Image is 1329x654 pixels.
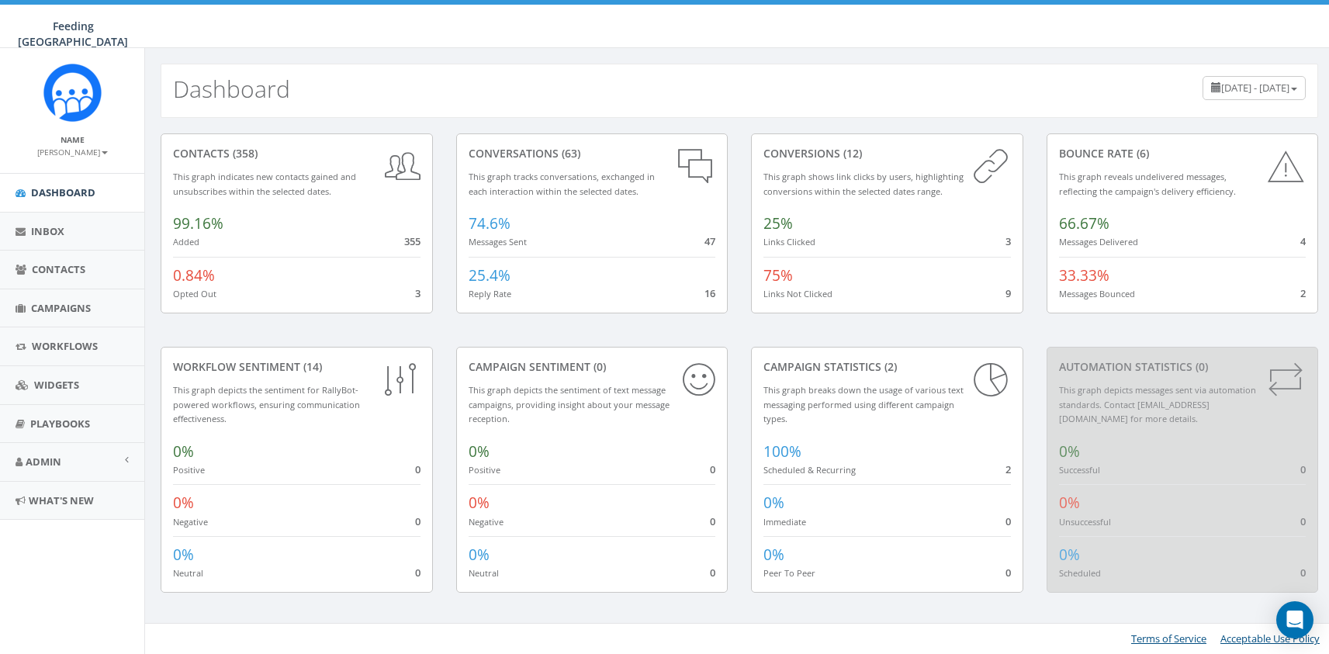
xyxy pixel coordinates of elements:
[763,567,815,579] small: Peer To Peer
[1059,288,1135,299] small: Messages Bounced
[34,378,79,392] span: Widgets
[173,146,421,161] div: contacts
[469,171,655,197] small: This graph tracks conversations, exchanged in each interaction within the selected dates.
[173,384,360,424] small: This graph depicts the sentiment for RallyBot-powered workflows, ensuring communication effective...
[37,144,108,158] a: [PERSON_NAME]
[763,236,815,247] small: Links Clicked
[1133,146,1149,161] span: (6)
[1005,234,1011,248] span: 3
[173,359,421,375] div: Workflow Sentiment
[763,359,1011,375] div: Campaign Statistics
[469,441,490,462] span: 0%
[415,462,421,476] span: 0
[31,224,64,238] span: Inbox
[61,134,85,145] small: Name
[1300,286,1306,300] span: 2
[26,455,61,469] span: Admin
[763,288,832,299] small: Links Not Clicked
[1059,493,1080,513] span: 0%
[173,441,194,462] span: 0%
[469,359,716,375] div: Campaign Sentiment
[710,514,715,528] span: 0
[1059,464,1100,476] small: Successful
[1220,632,1320,645] a: Acceptable Use Policy
[1059,567,1101,579] small: Scheduled
[415,566,421,580] span: 0
[173,545,194,565] span: 0%
[763,545,784,565] span: 0%
[763,146,1011,161] div: conversions
[31,301,91,315] span: Campaigns
[710,566,715,580] span: 0
[32,262,85,276] span: Contacts
[763,213,793,234] span: 25%
[469,545,490,565] span: 0%
[1300,514,1306,528] span: 0
[710,462,715,476] span: 0
[469,516,504,528] small: Negative
[43,64,102,122] img: Rally_Corp_Icon.png
[1005,286,1011,300] span: 9
[1005,566,1011,580] span: 0
[763,441,801,462] span: 100%
[1192,359,1208,374] span: (0)
[763,493,784,513] span: 0%
[469,265,510,285] span: 25.4%
[1059,516,1111,528] small: Unsuccessful
[230,146,258,161] span: (358)
[469,567,499,579] small: Neutral
[173,288,216,299] small: Opted Out
[173,493,194,513] span: 0%
[30,417,90,431] span: Playbooks
[1300,462,1306,476] span: 0
[1059,146,1307,161] div: Bounce Rate
[1059,384,1256,424] small: This graph depicts messages sent via automation standards. Contact [EMAIL_ADDRESS][DOMAIN_NAME] f...
[1059,171,1236,197] small: This graph reveals undelivered messages, reflecting the campaign's delivery efficiency.
[469,464,500,476] small: Positive
[469,493,490,513] span: 0%
[559,146,580,161] span: (63)
[29,493,94,507] span: What's New
[173,76,290,102] h2: Dashboard
[1059,441,1080,462] span: 0%
[704,234,715,248] span: 47
[415,286,421,300] span: 3
[1059,545,1080,565] span: 0%
[173,567,203,579] small: Neutral
[173,213,223,234] span: 99.16%
[1300,566,1306,580] span: 0
[18,19,128,49] span: Feeding [GEOGRAPHIC_DATA]
[763,265,793,285] span: 75%
[404,234,421,248] span: 355
[415,514,421,528] span: 0
[1300,234,1306,248] span: 4
[1005,514,1011,528] span: 0
[704,286,715,300] span: 16
[1059,236,1138,247] small: Messages Delivered
[31,185,95,199] span: Dashboard
[1131,632,1206,645] a: Terms of Service
[469,213,510,234] span: 74.6%
[469,236,527,247] small: Messages Sent
[173,171,356,197] small: This graph indicates new contacts gained and unsubscribes within the selected dates.
[1221,81,1289,95] span: [DATE] - [DATE]
[469,384,670,424] small: This graph depicts the sentiment of text message campaigns, providing insight about your message ...
[1059,213,1109,234] span: 66.67%
[173,265,215,285] span: 0.84%
[763,464,856,476] small: Scheduled & Recurring
[840,146,862,161] span: (12)
[763,171,964,197] small: This graph shows link clicks by users, highlighting conversions within the selected dates range.
[1059,265,1109,285] span: 33.33%
[1276,601,1313,638] div: Open Intercom Messenger
[173,464,205,476] small: Positive
[763,384,964,424] small: This graph breaks down the usage of various text messaging performed using different campaign types.
[469,146,716,161] div: conversations
[881,359,897,374] span: (2)
[590,359,606,374] span: (0)
[173,516,208,528] small: Negative
[173,236,199,247] small: Added
[300,359,322,374] span: (14)
[32,339,98,353] span: Workflows
[469,288,511,299] small: Reply Rate
[763,516,806,528] small: Immediate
